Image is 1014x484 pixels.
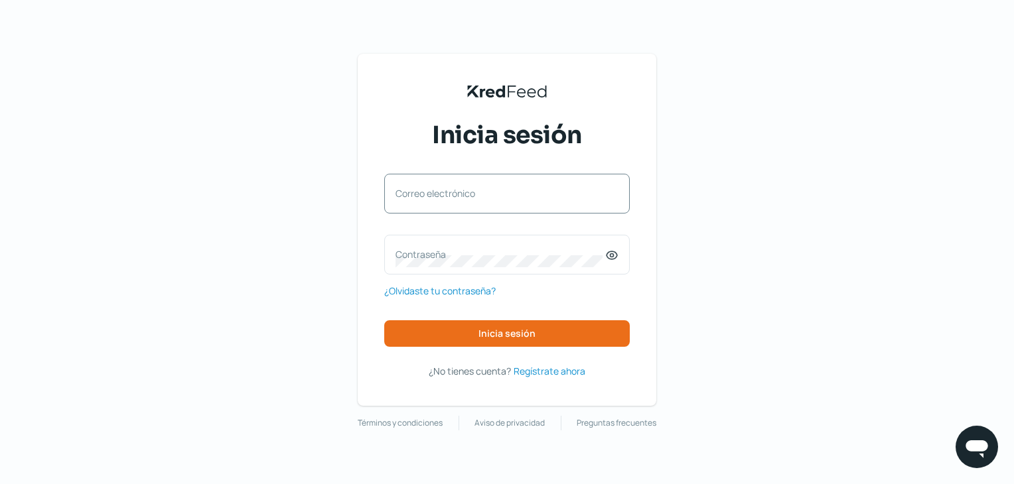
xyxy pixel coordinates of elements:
[474,416,545,430] a: Aviso de privacidad
[577,416,656,430] a: Preguntas frecuentes
[514,363,585,379] a: Regístrate ahora
[396,187,605,200] label: Correo electrónico
[358,416,443,430] a: Términos y condiciones
[432,119,582,152] span: Inicia sesión
[429,365,511,377] span: ¿No tienes cuenta?
[396,248,605,261] label: Contraseña
[384,282,496,299] a: ¿Olvidaste tu contraseña?
[384,320,630,347] button: Inicia sesión
[964,434,990,460] img: chatIcon
[478,329,536,338] span: Inicia sesión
